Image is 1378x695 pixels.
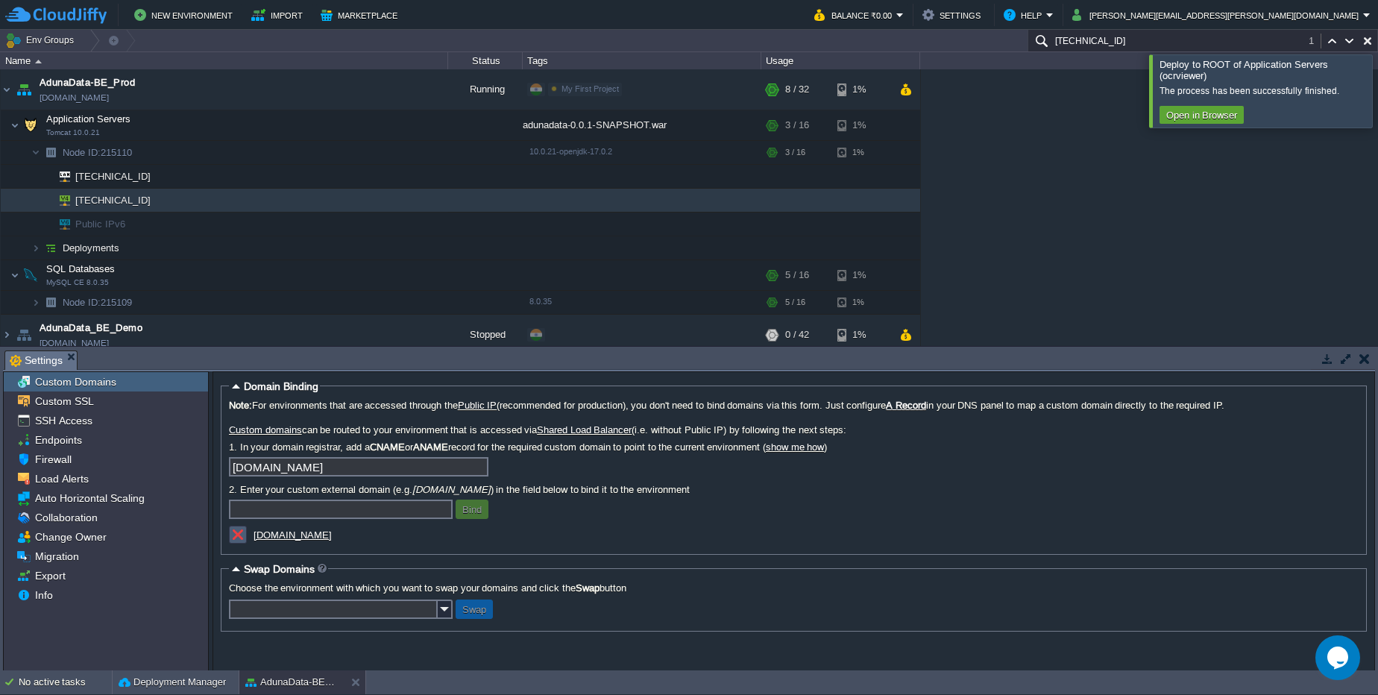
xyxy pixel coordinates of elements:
[1,315,13,355] img: AMDAwAAAACH5BAEAAAAALAAAAAABAAEAAAICRAEAOw==
[46,128,100,137] span: Tomcat 10.0.21
[134,6,237,24] button: New Environment
[576,582,600,594] b: Swap
[32,472,91,485] a: Load Alerts
[229,400,1359,411] label: For environments that are accessed through the (recommended for production), you don't need to bi...
[74,165,153,188] span: [TECHNICAL_ID]
[244,563,315,575] span: Swap Domains
[837,69,886,110] div: 1%
[40,336,109,350] a: [DOMAIN_NAME]
[32,433,84,447] a: Endpoints
[886,400,926,411] a: A Record
[370,441,405,453] b: CNAME
[254,529,332,541] a: [DOMAIN_NAME]
[40,75,135,90] span: AdunaData-BE_Prod
[40,141,61,164] img: AMDAwAAAACH5BAEAAAAALAAAAAABAAEAAAICRAEAOw==
[20,260,41,290] img: AMDAwAAAACH5BAEAAAAALAAAAAABAAEAAAICRAEAOw==
[40,236,61,260] img: AMDAwAAAACH5BAEAAAAALAAAAAABAAEAAAICRAEAOw==
[785,260,809,290] div: 5 / 16
[523,110,761,140] div: adunadata-0.0.1-SNAPSHOT.war
[40,321,142,336] a: AdunaData_BE_Demo
[458,400,497,411] a: Public IP
[74,213,128,236] span: Public IPv6
[61,242,122,254] a: Deployments
[1309,34,1321,48] div: 1
[449,52,522,69] div: Status
[63,147,101,158] span: Node ID:
[74,195,153,206] a: [TECHNICAL_ID]
[837,141,886,164] div: 1%
[5,6,107,25] img: CloudJiffy
[10,351,63,370] span: Settings
[229,424,1359,435] label: can be routed to your environment that is accessed via (i.e. without Public IP) by following the ...
[40,291,61,314] img: AMDAwAAAACH5BAEAAAAALAAAAAABAAEAAAICRAEAOw==
[35,60,42,63] img: AMDAwAAAACH5BAEAAAAALAAAAAABAAEAAAICRAEAOw==
[32,491,147,505] a: Auto Horizontal Scaling
[523,52,761,69] div: Tags
[229,441,1359,453] label: 1. In your domain registrar, add a or record for the required custom domain to point to the curre...
[529,147,612,156] span: 10.0.21-openjdk-17.0.2
[244,380,318,392] span: Domain Binding
[74,189,153,212] span: [TECHNICAL_ID]
[31,141,40,164] img: AMDAwAAAACH5BAEAAAAALAAAAAABAAEAAAICRAEAOw==
[32,375,119,389] span: Custom Domains
[229,424,302,435] a: Custom domains
[814,6,896,24] button: Balance ₹0.00
[837,315,886,355] div: 1%
[32,511,100,524] span: Collaboration
[32,550,81,563] span: Migration
[19,670,112,694] div: No active tasks
[785,69,809,110] div: 8 / 32
[61,146,134,159] a: Node ID:215110
[837,260,886,290] div: 1%
[785,110,809,140] div: 3 / 16
[1160,59,1328,81] span: Deploy to ROOT of Application Servers (ocrviewer)
[31,236,40,260] img: AMDAwAAAACH5BAEAAAAALAAAAAABAAEAAAICRAEAOw==
[32,394,96,408] a: Custom SSL
[529,297,552,306] span: 8.0.35
[229,400,252,411] b: Note:
[32,414,95,427] a: SSH Access
[837,110,886,140] div: 1%
[1315,635,1363,680] iframe: chat widget
[785,141,805,164] div: 3 / 16
[13,69,34,110] img: AMDAwAAAACH5BAEAAAAALAAAAAABAAEAAAICRAEAOw==
[31,291,40,314] img: AMDAwAAAACH5BAEAAAAALAAAAAABAAEAAAICRAEAOw==
[32,530,109,544] a: Change Owner
[321,6,402,24] button: Marketplace
[458,603,491,616] button: Swap
[32,569,68,582] span: Export
[63,297,101,308] span: Node ID:
[40,213,49,236] img: AMDAwAAAACH5BAEAAAAALAAAAAABAAEAAAICRAEAOw==
[1160,85,1368,97] div: The process has been successfully finished.
[40,90,109,105] a: [DOMAIN_NAME]
[10,260,19,290] img: AMDAwAAAACH5BAEAAAAALAAAAAABAAEAAAICRAEAOw==
[40,189,49,212] img: AMDAwAAAACH5BAEAAAAALAAAAAABAAEAAAICRAEAOw==
[32,588,55,602] a: Info
[49,165,70,188] img: AMDAwAAAACH5BAEAAAAALAAAAAABAAEAAAICRAEAOw==
[837,291,886,314] div: 1%
[785,315,809,355] div: 0 / 42
[766,441,824,453] a: show me how
[537,424,632,435] a: Shared Load Balancer
[74,218,128,230] a: Public IPv6
[119,675,226,690] button: Deployment Manager
[20,110,41,140] img: AMDAwAAAACH5BAEAAAAALAAAAAABAAEAAAICRAEAOw==
[458,503,486,516] button: Bind
[32,453,74,466] a: Firewall
[40,165,49,188] img: AMDAwAAAACH5BAEAAAAALAAAAAABAAEAAAICRAEAOw==
[45,263,117,274] a: SQL DatabasesMySQL CE 8.0.35
[5,30,79,51] button: Env Groups
[413,441,448,453] b: ANAME
[74,171,153,182] a: [TECHNICAL_ID]
[412,484,491,495] i: [DOMAIN_NAME]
